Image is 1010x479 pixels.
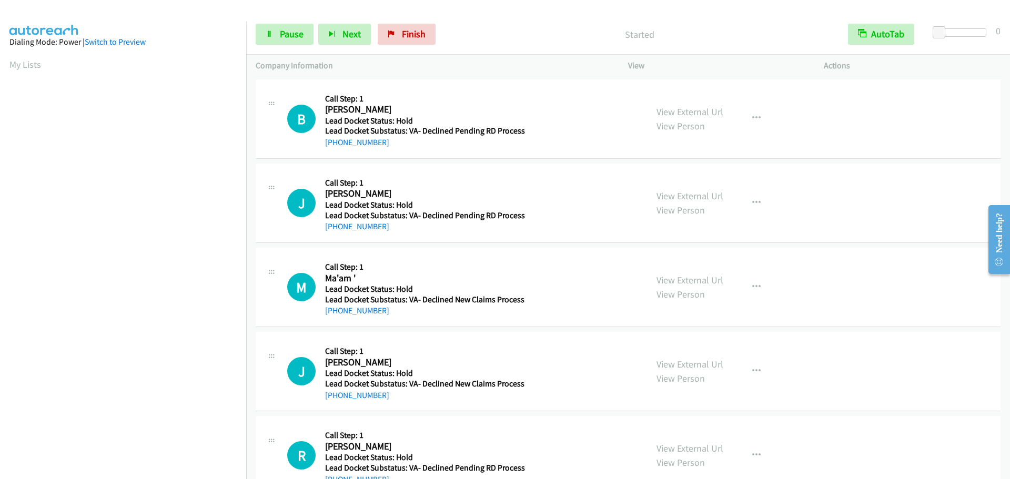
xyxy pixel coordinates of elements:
p: Started [450,27,829,42]
h5: Lead Docket Status: Hold [325,368,524,379]
h5: Lead Docket Substatus: VA- Declined New Claims Process [325,294,524,305]
h5: Lead Docket Status: Hold [325,452,525,463]
h2: [PERSON_NAME] [325,188,521,200]
div: Delay between calls (in seconds) [938,28,986,37]
a: View Person [656,456,705,468]
a: View Person [656,372,705,384]
div: The call is yet to be attempted [287,357,316,385]
a: View External Url [656,358,723,370]
span: Pause [280,28,304,40]
span: Finish [402,28,426,40]
h5: Call Step: 1 [325,94,525,104]
h5: Lead Docket Substatus: VA- Declined New Claims Process [325,379,524,389]
a: View External Url [656,442,723,454]
h5: Lead Docket Status: Hold [325,200,525,210]
h5: Lead Docket Status: Hold [325,284,524,294]
a: [PHONE_NUMBER] [325,221,389,231]
div: The call is yet to be attempted [287,273,316,301]
div: The call is yet to be attempted [287,441,316,470]
a: View Person [656,288,705,300]
div: Dialing Mode: Power | [9,36,237,48]
h5: Lead Docket Status: Hold [325,116,525,126]
h5: Call Step: 1 [325,430,525,441]
div: The call is yet to be attempted [287,105,316,133]
h2: [PERSON_NAME] [325,356,521,369]
iframe: Resource Center [979,198,1010,281]
a: Switch to Preview [85,37,146,47]
h5: Call Step: 1 [325,346,524,356]
a: Finish [378,24,436,45]
div: 0 [996,24,1001,38]
h1: R [287,441,316,470]
a: View External Url [656,190,723,202]
p: Company Information [256,59,609,72]
a: [PHONE_NUMBER] [325,137,389,147]
a: View Person [656,120,705,132]
p: Actions [824,59,1001,72]
h1: J [287,189,316,217]
span: Next [342,28,361,40]
button: Next [318,24,371,45]
h5: Lead Docket Substatus: VA- Declined Pending RD Process [325,210,525,221]
a: [PHONE_NUMBER] [325,305,389,315]
h1: B [287,105,316,133]
h2: Ma'am ' [325,272,521,284]
h2: [PERSON_NAME] [325,441,521,453]
h5: Call Step: 1 [325,178,525,188]
h5: Lead Docket Substatus: VA- Declined Pending RD Process [325,463,525,473]
a: [PHONE_NUMBER] [325,390,389,400]
a: View External Url [656,106,723,118]
h1: M [287,273,316,301]
a: Pause [256,24,314,45]
h5: Call Step: 1 [325,262,524,272]
a: View Person [656,204,705,216]
h2: [PERSON_NAME] [325,104,521,116]
p: View [628,59,805,72]
h1: J [287,357,316,385]
h5: Lead Docket Substatus: VA- Declined Pending RD Process [325,126,525,136]
button: AutoTab [848,24,914,45]
a: View External Url [656,274,723,286]
a: My Lists [9,58,41,70]
div: The call is yet to be attempted [287,189,316,217]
